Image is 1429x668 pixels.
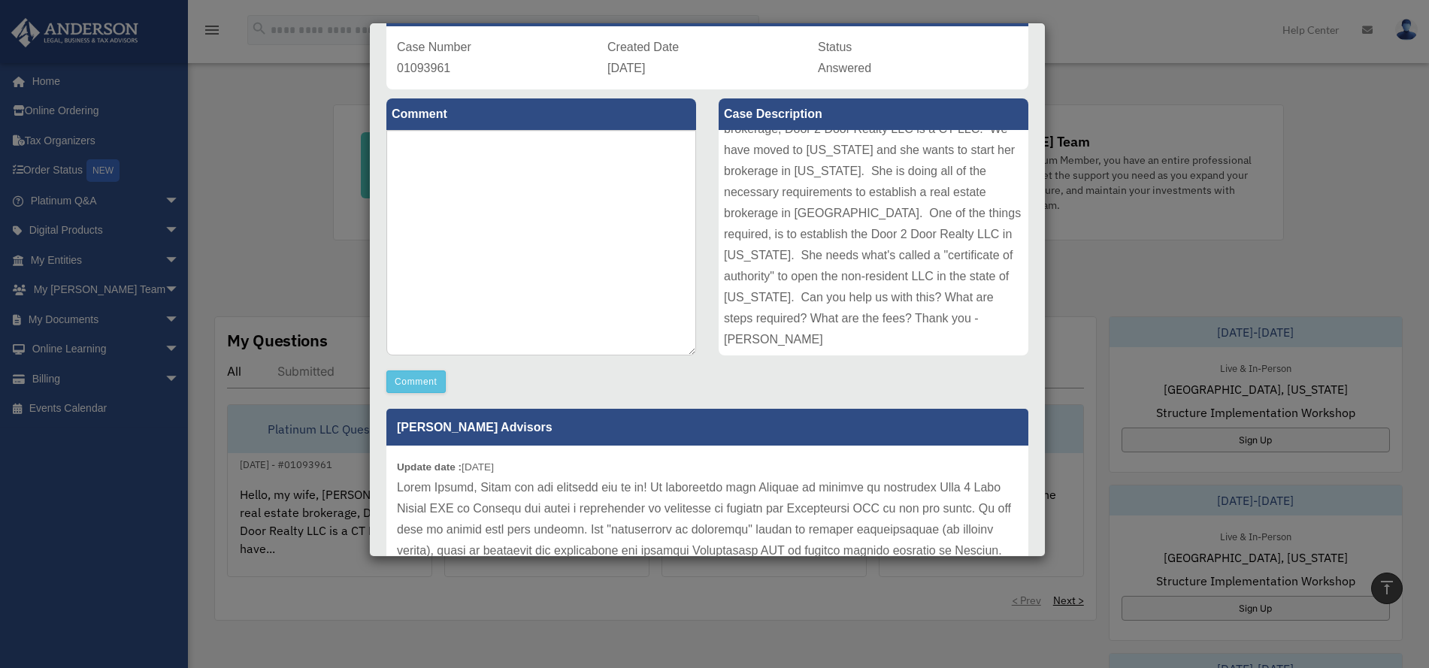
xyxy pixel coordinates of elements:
label: Comment [386,98,696,130]
span: Case Number [397,41,471,53]
b: Update date : [397,461,462,473]
button: Comment [386,370,446,393]
small: [DATE] [397,461,494,473]
span: Created Date [607,41,679,53]
p: [PERSON_NAME] Advisors [386,409,1028,446]
span: 01093961 [397,62,450,74]
div: Hello, my wife, [PERSON_NAME] real estate brokerage, Door 2 Door Realty LLC is a CT LLC. We have ... [719,130,1028,355]
span: [DATE] [607,62,645,74]
span: Answered [818,62,871,74]
span: Status [818,41,852,53]
label: Case Description [719,98,1028,130]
